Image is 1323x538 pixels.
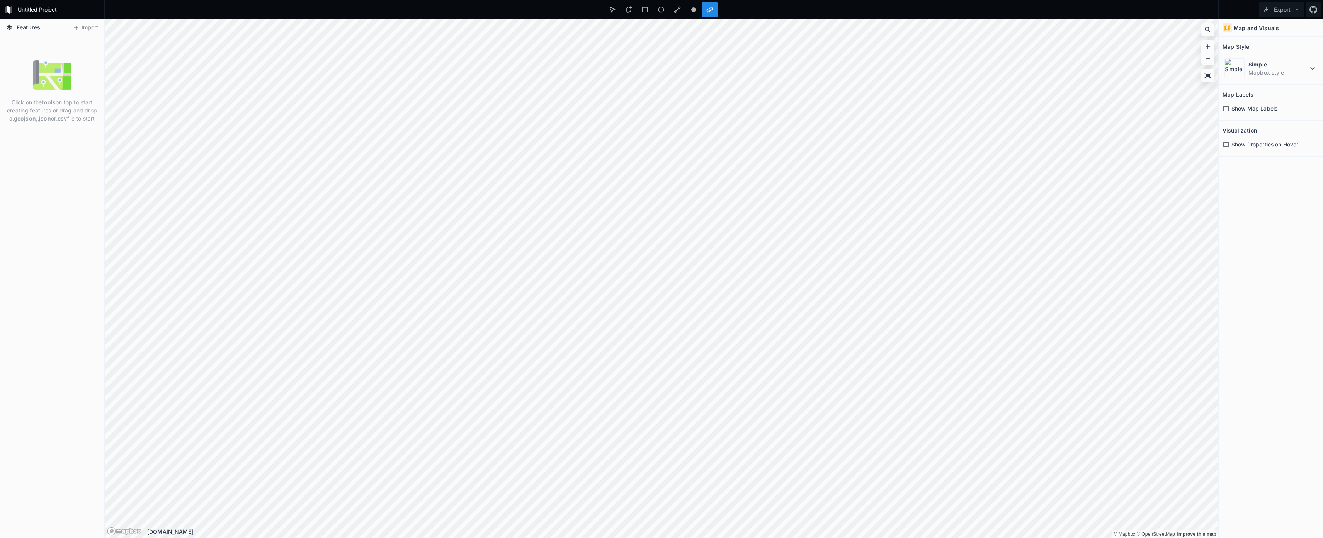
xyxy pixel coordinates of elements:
dd: Mapbox style [1248,68,1308,77]
div: [DOMAIN_NAME] [147,528,1218,536]
h2: Map Labels [1223,89,1253,100]
img: Simple [1224,58,1245,78]
span: Show Properties on Hover [1231,140,1298,148]
span: Show Map Labels [1231,104,1277,112]
a: Mapbox logo [107,527,141,536]
h2: Visualization [1223,124,1257,136]
h4: Map and Visuals [1234,24,1279,32]
h2: Map Style [1223,41,1249,53]
dt: Simple [1248,60,1308,68]
a: Map feedback [1177,531,1216,537]
button: Export [1259,2,1304,17]
span: Features [17,23,40,31]
img: empty [33,56,71,94]
button: Import [69,22,102,34]
strong: .geojson [12,115,36,122]
strong: tools [42,99,56,106]
a: OpenStreetMap [1137,531,1175,537]
a: Mapbox [1114,531,1135,537]
p: Click on the on top to start creating features or drag and drop a , or file to start [6,98,98,123]
strong: .csv [56,115,67,122]
strong: .json [37,115,51,122]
